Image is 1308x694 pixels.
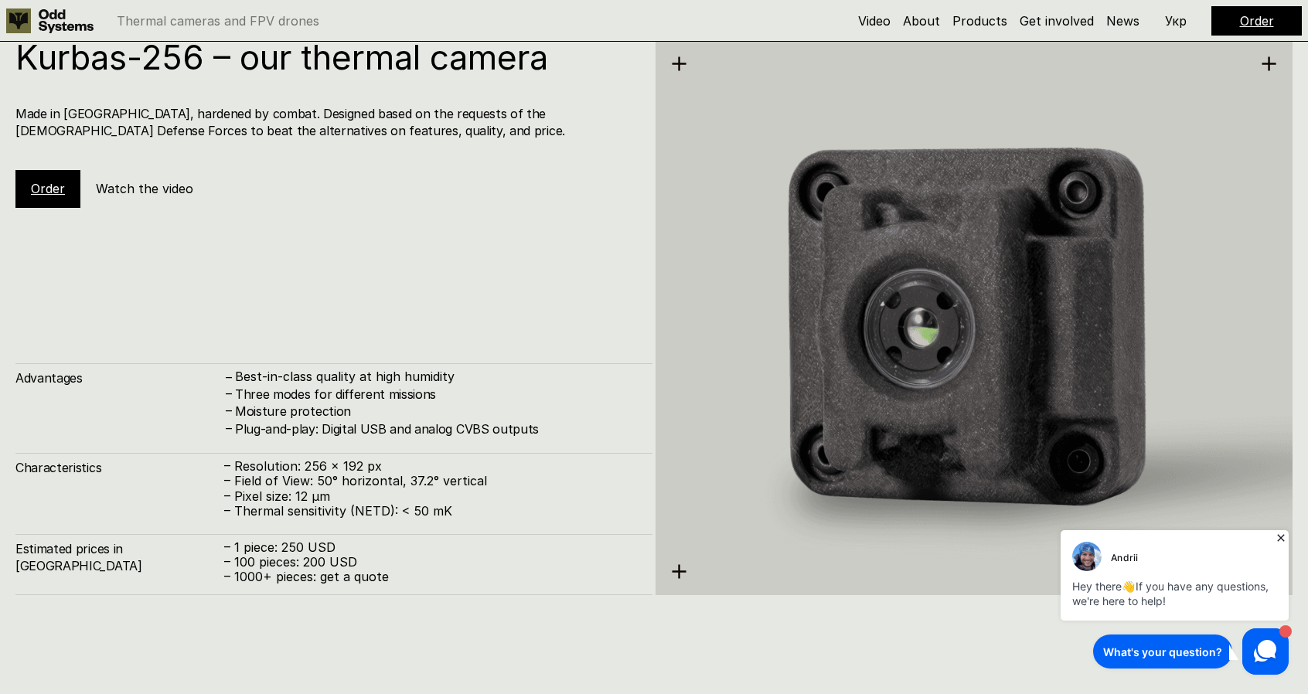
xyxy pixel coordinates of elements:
p: Best-in-class quality at high humidity [235,369,637,384]
p: – Field of View: 50° horizontal, 37.2° vertical [224,474,637,488]
h4: – [226,385,232,402]
h4: – [226,402,232,419]
h1: Kurbas-256 – our thermal camera [15,40,637,74]
h4: Advantages [15,369,224,386]
p: – 100 pieces: 200 USD [224,555,637,570]
p: – Pixel size: 12 µm [224,489,637,504]
h5: Watch the video [96,180,193,197]
h4: Moisture protection [235,403,637,420]
a: Order [1240,13,1274,29]
iframe: HelpCrunch [1057,526,1293,679]
p: Укр [1165,15,1187,27]
h4: Estimated prices in [GEOGRAPHIC_DATA] [15,540,224,575]
h4: Plug-and-play: Digital USB and analog CVBS outputs [235,420,637,437]
a: About [903,13,940,29]
a: Get involved [1020,13,1094,29]
p: – 1 piece: 250 USD [224,540,637,555]
a: News [1106,13,1139,29]
p: – Resolution: 256 x 192 px [224,459,637,474]
a: Products [952,13,1007,29]
p: – 1000+ pieces: get a quote [224,570,637,584]
a: Order [31,181,65,196]
h4: Three modes for different missions [235,386,637,403]
p: Thermal cameras and FPV drones [117,15,319,27]
p: – Thermal sensitivity (NETD): < 50 mK [224,504,637,519]
h4: – [226,420,232,437]
h4: Made in [GEOGRAPHIC_DATA], hardened by combat. Designed based on the requests of the [DEMOGRAPHIC... [15,105,637,140]
h4: Characteristics [15,459,224,476]
a: Video [858,13,891,29]
h4: – [226,369,232,386]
